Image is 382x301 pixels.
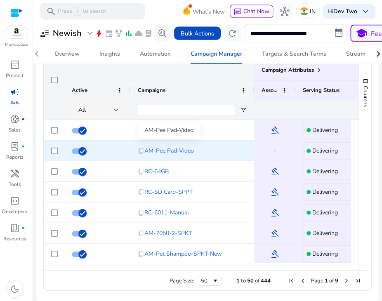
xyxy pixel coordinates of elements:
div: Next Page [343,277,350,284]
h3: Newish [53,28,82,38]
button: chatChat Now [230,5,273,18]
p: Ads [10,99,19,106]
span: Columns [362,86,369,107]
span: content_copy [138,148,144,154]
span: campaign [10,87,20,97]
span: Campaign Attributes [262,66,314,74]
span: bolt [95,29,103,38]
span: gavel [270,125,280,135]
span: content_copy [138,209,144,216]
span: gavel [270,228,280,238]
button: hub [276,3,293,20]
span: gavel [270,187,280,197]
img: in.svg [300,7,308,16]
p: Sales [9,126,21,134]
span: refresh [227,28,237,38]
span: handyman [10,169,20,179]
span: Chat Now [243,7,269,15]
span: 444 [261,277,271,285]
span: of [255,277,259,285]
span: Serving Status [303,87,340,94]
span: gavel [270,208,280,218]
p: Delivering [312,163,338,180]
span: Page [311,277,323,285]
span: code_blocks [10,196,20,206]
span: RC-6011-Manual [144,204,189,221]
span: gavel [270,167,280,176]
span: AM-Pee Pad-Video [144,142,194,159]
span: lab_profile [144,29,153,38]
div: Stream [346,51,365,57]
span: dark_mode [10,284,20,294]
span: content_copy [138,168,144,175]
span: book_4 [10,223,20,233]
p: Product [6,72,24,79]
div: - [262,142,288,159]
p: Delivering [312,142,338,159]
p: Delivering [312,183,338,200]
span: expand_more [85,28,95,38]
p: Delivering [312,245,338,262]
span: inventory_2 [10,60,20,70]
span: event [105,29,113,38]
div: AM-Pee Pad-Video [138,122,200,139]
p: Marketplace [5,42,28,48]
span: fiber_manual_record [21,118,25,121]
span: user_attributes [40,28,50,38]
p: Delivering [312,122,338,139]
span: RC-SD Card-SPPT [144,183,193,200]
span: AM-Pet Shampoo-SPKT-New [144,245,222,262]
span: search_insights [158,28,167,38]
div: Previous Page [299,277,306,284]
span: RC-64GB [144,163,169,180]
span: 1 [236,277,240,285]
span: What's New [193,5,225,19]
div: Automation [140,51,171,57]
p: IN [310,4,316,19]
span: fiber_manual_record [21,226,25,230]
p: Delivering [312,225,338,242]
span: gavel [270,249,280,259]
span: content_copy [138,189,144,195]
span: content_copy [138,230,144,237]
span: / [74,7,81,16]
span: content_copy [138,251,144,257]
span: lab_profile [10,141,20,151]
span: fiber_manual_record [21,145,25,148]
p: Tools [9,181,21,188]
span: 50 [247,277,254,285]
button: Open Filter Menu [240,107,247,113]
div: 50 [201,277,212,285]
button: refresh [224,25,241,42]
button: search_insights [154,25,171,42]
img: amazon.svg [5,26,28,38]
span: family_history [115,29,123,38]
div: Last Page [355,277,361,284]
span: cloud [134,29,143,38]
button: Bulk Actions [174,27,221,40]
span: Campaigns [138,87,165,94]
span: bar_chart [125,29,133,38]
p: Developers [2,208,27,215]
span: Active [72,87,87,94]
span: Bulk Actions [181,29,214,38]
p: Resources [3,235,26,242]
span: to [241,277,246,285]
p: Reports [6,153,24,161]
span: keyboard_arrow_down [361,7,370,16]
div: Overview [54,51,80,57]
input: Campaigns Filter Input [138,105,235,115]
p: Press to search [58,7,106,16]
p: Hi [328,9,357,14]
div: Page Size: [170,277,194,285]
span: donut_small [10,114,20,124]
div: Campaign Manager [191,51,242,57]
div: Targets & Search Terms [262,51,326,57]
span: 1 [325,277,328,285]
span: hub [280,7,290,16]
span: 9 [335,277,338,285]
p: Delivering [312,204,338,221]
span: AM-7050-2-SPKT [144,225,192,242]
span: Associated Rules [262,87,279,94]
span: All [78,106,86,114]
